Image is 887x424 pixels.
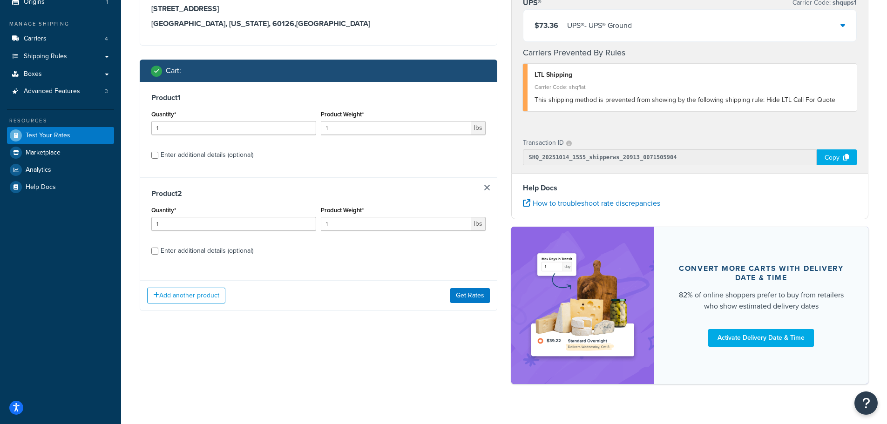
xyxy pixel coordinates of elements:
span: Boxes [24,70,42,78]
div: 82% of online shoppers prefer to buy from retailers who show estimated delivery dates [677,289,846,312]
div: Copy [817,149,857,165]
span: lbs [471,121,486,135]
span: Marketplace [26,149,61,157]
input: 0.00 [321,217,471,231]
button: Get Rates [450,288,490,303]
label: Quantity* [151,111,176,118]
a: Remove Item [484,185,490,190]
div: UPS® - UPS® Ground [567,19,632,32]
span: Analytics [26,166,51,174]
span: 3 [105,87,108,95]
input: 0.00 [321,121,471,135]
span: 4 [105,35,108,43]
a: Marketplace [7,144,114,161]
label: Product Weight* [321,207,364,214]
button: Open Resource Center [854,391,878,415]
span: Help Docs [26,183,56,191]
div: Enter additional details (optional) [161,244,253,257]
h2: Cart : [166,67,181,75]
input: Enter additional details (optional) [151,248,158,255]
a: Boxes [7,66,114,83]
div: Resources [7,117,114,125]
h4: Carriers Prevented By Rules [523,47,857,59]
span: This shipping method is prevented from showing by the following shipping rule: Hide LTL Call For ... [535,95,835,105]
span: Test Your Rates [26,132,70,140]
h3: [GEOGRAPHIC_DATA], [US_STATE], 60126 , [GEOGRAPHIC_DATA] [151,19,486,28]
h3: Product 2 [151,189,486,198]
span: Advanced Features [24,87,80,95]
span: $73.36 [535,20,558,31]
div: Manage Shipping [7,20,114,28]
div: LTL Shipping [535,68,850,81]
input: 0 [151,217,316,231]
label: Quantity* [151,207,176,214]
img: feature-image-ddt-36eae7f7280da8017bfb280eaccd9c446f90b1fe08728e4019434db127062ab4.png [525,241,640,370]
h4: Help Docs [523,182,857,194]
button: Add another product [147,288,225,303]
a: Carriers4 [7,30,114,47]
a: How to troubleshoot rate discrepancies [523,198,660,209]
label: Product Weight* [321,111,364,118]
a: Advanced Features3 [7,83,114,100]
a: Activate Delivery Date & Time [708,329,814,347]
li: Advanced Features [7,83,114,100]
div: Carrier Code: shqflat [535,81,850,94]
h3: [STREET_ADDRESS] [151,4,486,13]
a: Test Your Rates [7,127,114,144]
div: Enter additional details (optional) [161,148,253,162]
li: Carriers [7,30,114,47]
p: Transaction ID [523,136,564,149]
a: Shipping Rules [7,48,114,65]
a: Help Docs [7,179,114,195]
input: Enter additional details (optional) [151,152,158,159]
h3: Product 1 [151,93,486,102]
a: Analytics [7,162,114,178]
input: 0 [151,121,316,135]
span: Carriers [24,35,47,43]
span: lbs [471,217,486,231]
span: Shipping Rules [24,53,67,61]
div: Convert more carts with delivery date & time [677,264,846,283]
